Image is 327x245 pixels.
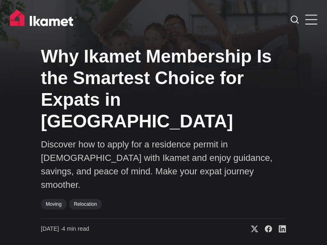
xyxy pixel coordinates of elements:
[41,46,286,132] h1: Why Ikamet Membership Is the Smartest Choice for Expats in [GEOGRAPHIC_DATA]
[41,199,67,209] a: Moving
[41,138,286,192] p: Discover how to apply for a residence permit in [DEMOGRAPHIC_DATA] with Ikamet and enjoy guidance...
[41,225,62,232] span: [DATE] ∙
[272,225,286,233] a: Share on Linkedin
[41,225,89,233] time: 4 min read
[258,225,272,233] a: Share on Facebook
[10,9,77,30] img: Ikamet home
[244,225,258,233] a: Share on X
[69,199,102,209] a: Relocation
